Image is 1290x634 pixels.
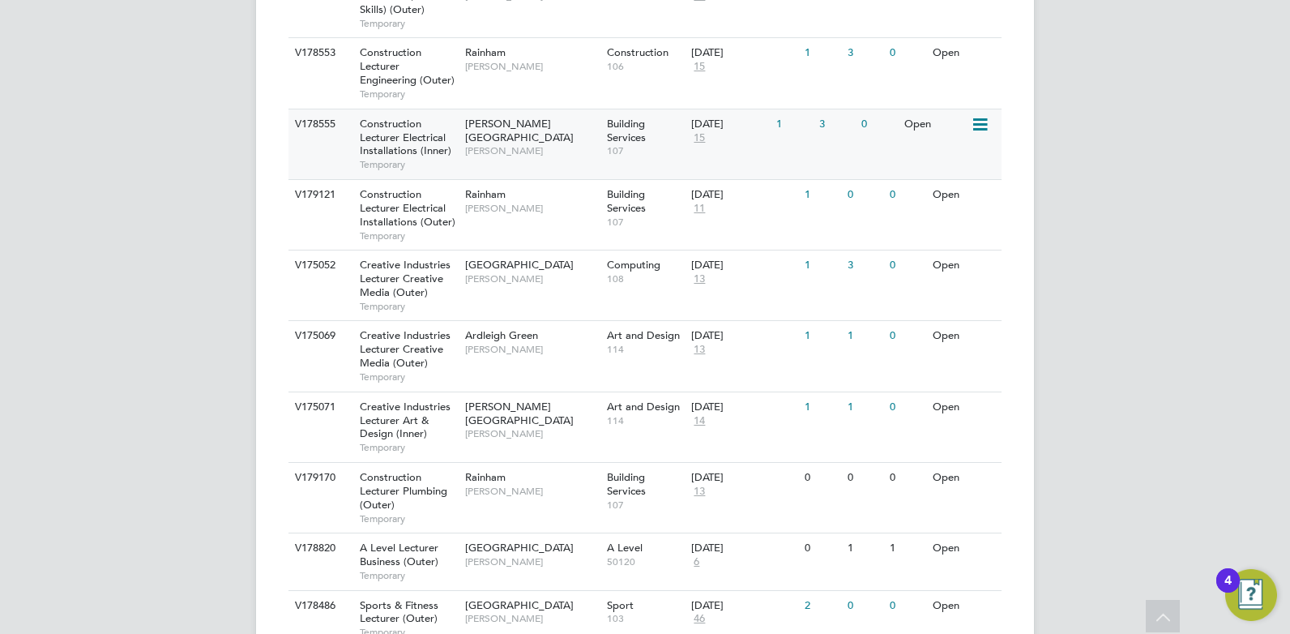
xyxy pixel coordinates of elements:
[360,400,451,441] span: Creative Industries Lecturer Art & Design (Inner)
[360,569,457,582] span: Temporary
[772,109,814,139] div: 1
[465,598,574,612] span: [GEOGRAPHIC_DATA]
[844,180,886,210] div: 0
[691,485,707,499] span: 13
[607,400,680,413] span: Art and Design
[844,321,886,351] div: 1
[886,38,928,68] div: 0
[360,17,457,30] span: Temporary
[291,533,348,563] div: V178820
[857,109,899,139] div: 0
[360,300,457,313] span: Temporary
[360,258,451,299] span: Creative Industries Lecturer Creative Media (Outer)
[465,272,599,285] span: [PERSON_NAME]
[465,117,574,144] span: [PERSON_NAME][GEOGRAPHIC_DATA]
[465,427,599,440] span: [PERSON_NAME]
[929,463,999,493] div: Open
[801,251,843,281] div: 1
[691,612,707,626] span: 46
[465,470,506,484] span: Rainham
[815,109,857,139] div: 3
[886,180,928,210] div: 0
[291,321,348,351] div: V175069
[691,259,797,272] div: [DATE]
[844,392,886,422] div: 1
[360,541,438,568] span: A Level Lecturer Business (Outer)
[360,371,457,383] span: Temporary
[607,541,643,555] span: A Level
[801,591,843,621] div: 2
[360,441,457,454] span: Temporary
[691,329,797,343] div: [DATE]
[886,392,928,422] div: 0
[607,470,646,498] span: Building Services
[844,533,886,563] div: 1
[900,109,971,139] div: Open
[691,555,702,569] span: 6
[291,180,348,210] div: V179121
[607,216,684,229] span: 107
[691,343,707,357] span: 13
[607,414,684,427] span: 114
[886,251,928,281] div: 0
[465,541,574,555] span: [GEOGRAPHIC_DATA]
[691,118,768,131] div: [DATE]
[465,45,506,59] span: Rainham
[465,258,574,272] span: [GEOGRAPHIC_DATA]
[360,229,457,242] span: Temporary
[886,533,928,563] div: 1
[360,512,457,525] span: Temporary
[607,258,660,272] span: Computing
[691,46,797,60] div: [DATE]
[360,328,451,370] span: Creative Industries Lecturer Creative Media (Outer)
[691,202,707,216] span: 11
[801,533,843,563] div: 0
[291,463,348,493] div: V179170
[1224,580,1232,602] div: 4
[929,591,999,621] div: Open
[607,499,684,512] span: 107
[801,392,843,422] div: 1
[1225,569,1277,621] button: Open Resource Center, 4 new notifications
[360,88,457,101] span: Temporary
[607,117,646,144] span: Building Services
[291,251,348,281] div: V175052
[360,598,438,626] span: Sports & Fitness Lecturer (Outer)
[291,109,348,139] div: V178555
[360,117,451,158] span: Construction Lecturer Electrical Installations (Inner)
[691,60,707,74] span: 15
[607,598,634,612] span: Sport
[465,485,599,498] span: [PERSON_NAME]
[844,251,886,281] div: 3
[607,60,684,73] span: 106
[360,470,447,512] span: Construction Lecturer Plumbing (Outer)
[291,591,348,621] div: V178486
[691,272,707,286] span: 13
[929,533,999,563] div: Open
[291,392,348,422] div: V175071
[465,60,599,73] span: [PERSON_NAME]
[886,321,928,351] div: 0
[465,400,574,427] span: [PERSON_NAME][GEOGRAPHIC_DATA]
[465,343,599,356] span: [PERSON_NAME]
[465,144,599,157] span: [PERSON_NAME]
[801,321,843,351] div: 1
[360,158,457,171] span: Temporary
[691,131,707,145] span: 15
[607,144,684,157] span: 107
[360,187,455,229] span: Construction Lecturer Electrical Installations (Outer)
[465,202,599,215] span: [PERSON_NAME]
[607,45,668,59] span: Construction
[607,272,684,285] span: 108
[291,38,348,68] div: V178553
[929,38,999,68] div: Open
[607,612,684,625] span: 103
[465,555,599,568] span: [PERSON_NAME]
[607,555,684,568] span: 50120
[607,343,684,356] span: 114
[360,45,455,87] span: Construction Lecturer Engineering (Outer)
[929,251,999,281] div: Open
[465,187,506,201] span: Rainham
[844,463,886,493] div: 0
[607,187,646,215] span: Building Services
